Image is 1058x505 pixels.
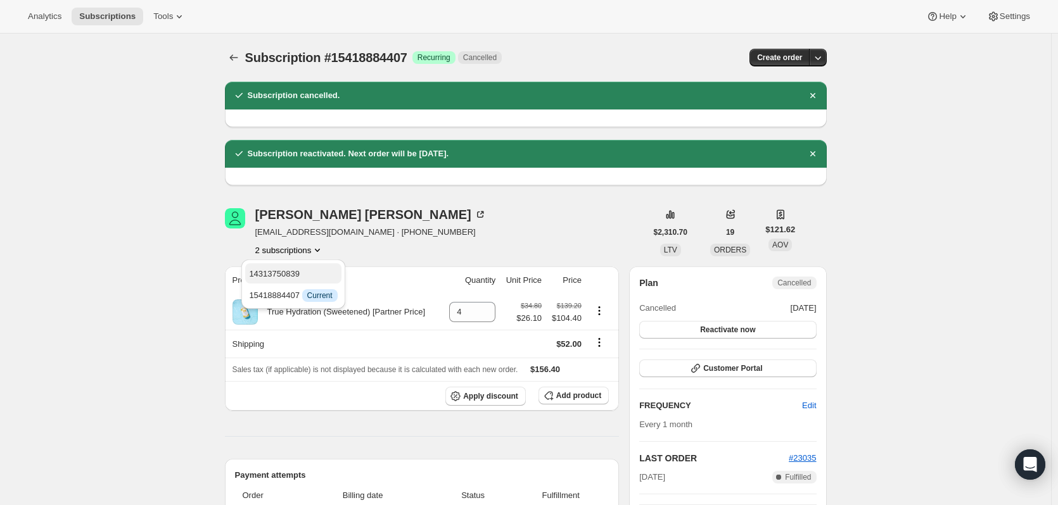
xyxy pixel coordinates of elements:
th: Product [225,266,442,294]
span: Subscription #15418884407 [245,51,407,65]
button: Add product [539,387,609,404]
span: Subscriptions [79,11,136,22]
span: $156.40 [530,365,560,374]
small: $139.20 [557,302,582,309]
span: Apply discount [463,391,518,401]
span: Veronica Hewitt [225,208,245,228]
button: Product actions [589,304,609,318]
span: [DATE] [639,471,665,483]
span: $121.62 [765,223,795,236]
button: 15418884407 InfoCurrent [245,285,341,305]
span: Tools [153,11,173,22]
button: Help [919,8,976,25]
h2: FREQUENCY [639,399,802,412]
button: Dismiss notification [804,87,822,104]
span: Cancelled [777,278,811,288]
h2: Subscription cancelled. [248,89,340,102]
button: $2,310.70 [646,223,695,241]
span: Create order [757,53,802,63]
span: $26.10 [516,312,542,325]
button: Customer Portal [639,359,816,377]
button: Apply discount [445,387,526,406]
button: Dismiss notification [804,145,822,163]
button: 14313750839 [245,263,341,284]
span: Status [433,489,513,502]
h2: LAST ORDER [639,452,789,464]
span: 14313750839 [249,269,300,278]
span: ORDERS [714,246,746,254]
button: Reactivate now [639,321,816,339]
span: Cancelled [463,53,497,63]
button: #23035 [789,452,816,464]
span: Fulfilled [785,472,811,482]
a: #23035 [789,453,816,463]
span: $52.00 [556,339,582,349]
button: Create order [749,49,810,66]
span: Sales tax (if applicable) is not displayed because it is calculated with each new order. [233,365,518,374]
button: Subscriptions [72,8,143,25]
span: Reactivate now [700,325,755,335]
span: Settings [1000,11,1030,22]
span: Add product [556,390,601,401]
button: Shipping actions [589,335,609,349]
h2: Payment attempts [235,469,609,482]
div: Open Intercom Messenger [1015,449,1045,480]
h2: Subscription reactivated. Next order will be [DATE]. [248,147,449,160]
button: Analytics [20,8,69,25]
button: Product actions [255,244,324,256]
div: [PERSON_NAME] [PERSON_NAME] [255,208,487,221]
small: $34.80 [521,302,542,309]
span: Current [307,290,333,301]
span: 15418884407 [249,290,337,300]
span: AOV [772,240,788,249]
button: Tools [146,8,193,25]
h2: Plan [639,277,658,289]
span: Billing date [300,489,426,502]
th: Unit Price [499,266,545,294]
span: Cancelled [639,302,676,315]
span: 19 [726,227,734,237]
th: Shipping [225,330,442,358]
span: $2,310.70 [654,227,687,237]
span: Customer Portal [703,363,762,373]
span: Fulfillment [520,489,601,502]
span: Edit [802,399,816,412]
th: Quantity [442,266,499,294]
button: Subscriptions [225,49,243,66]
button: 19 [718,223,742,241]
span: [EMAIL_ADDRESS][DOMAIN_NAME] · [PHONE_NUMBER] [255,226,487,239]
button: Settings [979,8,1038,25]
span: [DATE] [791,302,817,315]
span: Analytics [28,11,61,22]
th: Price [545,266,585,294]
span: LTV [664,246,677,254]
span: $104.40 [549,312,582,325]
span: Recurring [417,53,450,63]
span: Help [939,11,956,22]
img: product img [233,299,258,325]
span: Every 1 month [639,420,692,429]
button: Edit [794,396,824,416]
